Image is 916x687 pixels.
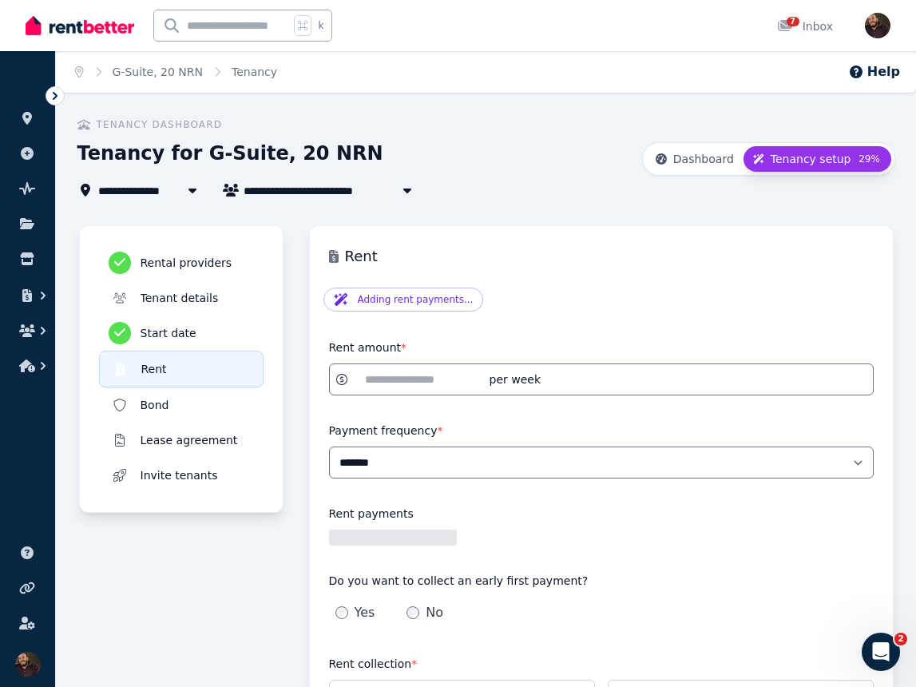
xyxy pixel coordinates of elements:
button: Bond [99,387,264,423]
input: No [406,606,419,619]
button: Tenant details [99,280,264,316]
h3: Lease agreement [141,432,254,448]
span: Dashboard [673,151,734,167]
h1: Tenancy for G-Suite, 20 NRN [77,141,383,166]
h3: Invite tenants [141,467,254,483]
span: 29 % [858,153,882,165]
a: G-Suite, 20 NRN [113,66,204,78]
label: Rent amount [329,341,407,354]
nav: Breadcrumb [56,51,296,93]
div: Adding rent payments... [323,288,879,312]
img: Paul Ferrett [865,13,890,38]
button: Invite tenants [99,458,264,493]
label: Payment frequency [329,424,443,437]
h3: Rent [141,361,253,377]
label: Rent collection [329,657,418,670]
span: 2 [894,633,907,645]
button: Rent [99,351,264,387]
button: Tenancy setup29% [744,146,891,172]
input: Yes [335,606,348,619]
iframe: Intercom live chat [862,633,900,671]
button: Start date [99,316,264,351]
span: k [318,19,323,32]
label: Rent payments [329,507,414,520]
h3: Start date [141,325,254,341]
div: Inbox [777,18,833,34]
a: Tenancy [232,66,277,78]
img: RentBetter [26,14,134,38]
p: Adding rent payments... [358,293,474,306]
span: No [426,603,443,622]
h3: Rent [345,245,874,268]
h3: Rental providers [141,255,254,271]
span: Tenancy Dashboard [97,118,223,131]
span: 7 [787,17,799,26]
span: Tenancy setup [771,151,851,167]
button: Help [848,62,900,81]
h3: Bond [141,397,254,413]
img: Paul Ferrett [15,652,41,677]
span: Yes [355,603,375,622]
span: per week [490,371,541,387]
label: Do you want to collect an early first payment? [329,574,589,587]
button: Rental providers [99,245,264,280]
button: Lease agreement [99,423,264,458]
button: Dashboard [646,146,744,172]
h3: Tenant details [141,290,254,306]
